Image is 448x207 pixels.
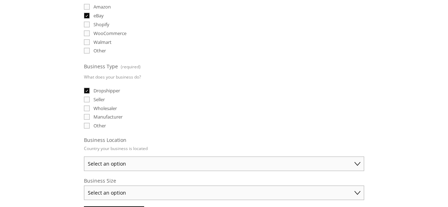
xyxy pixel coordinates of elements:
span: Business Type [84,63,118,70]
span: Shopify [93,21,109,28]
select: Business Location [84,156,364,171]
input: Walmart [84,39,90,45]
p: Country your business is located [84,143,148,154]
span: Dropshipper [93,87,120,94]
span: Manufacturer [93,114,123,120]
input: Wholesaler [84,105,90,111]
span: Amazon [93,4,111,10]
span: Other [93,122,106,129]
p: What does your business do? [84,72,141,82]
input: Seller [84,97,90,102]
input: Amazon [84,4,90,10]
input: WooCommerce [84,30,90,36]
span: Walmart [93,39,112,45]
span: WooCommerce [93,30,126,36]
span: eBay [93,12,104,19]
input: Manufacturer [84,114,90,120]
input: Dropshipper [84,88,90,93]
select: Business Size [84,185,364,200]
input: Shopify [84,22,90,27]
span: Wholesaler [93,105,117,111]
span: Business Size [84,177,116,184]
input: Other [84,123,90,128]
span: Business Location [84,137,126,143]
input: eBay [84,13,90,18]
span: Other [93,47,106,54]
span: (required) [120,62,140,72]
span: Seller [93,96,105,103]
input: Other [84,48,90,53]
